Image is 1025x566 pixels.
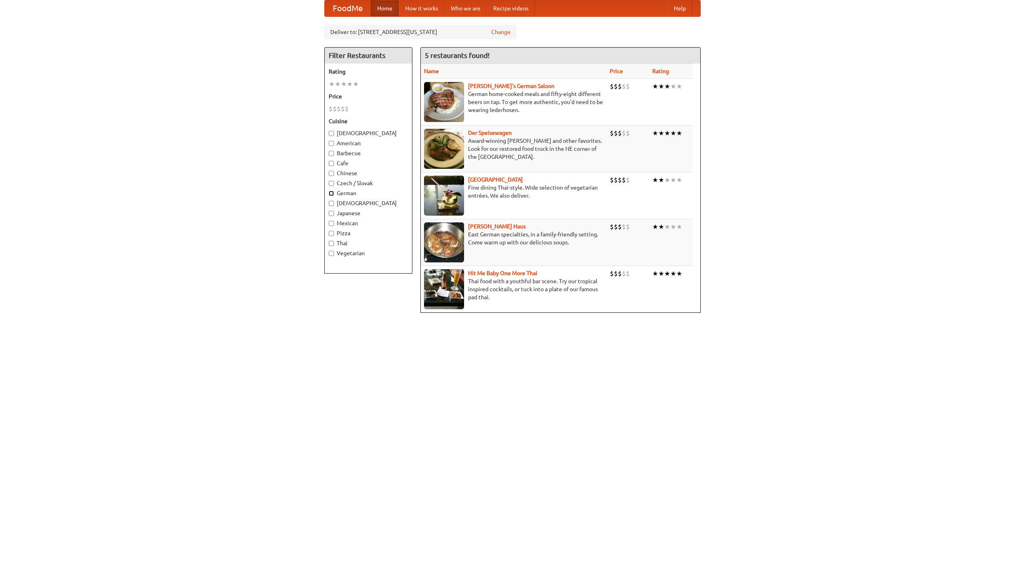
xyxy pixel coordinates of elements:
img: kohlhaus.jpg [424,222,464,262]
input: German [329,191,334,196]
p: Award-winning [PERSON_NAME] and other favorites. Look for our restored food truck in the NE corne... [424,137,603,161]
label: Mexican [329,219,408,227]
li: $ [610,129,614,138]
a: [PERSON_NAME] Haus [468,223,526,230]
input: Japanese [329,211,334,216]
li: $ [622,176,626,184]
li: ★ [652,176,658,184]
a: Who we are [444,0,487,16]
ng-pluralize: 5 restaurants found! [425,52,490,59]
li: $ [337,104,341,113]
li: $ [618,176,622,184]
li: ★ [676,269,682,278]
li: $ [329,104,333,113]
li: $ [622,129,626,138]
li: ★ [658,176,664,184]
input: Czech / Slovak [329,181,334,186]
a: FoodMe [325,0,371,16]
li: $ [610,269,614,278]
li: ★ [676,129,682,138]
p: East German specialties, in a family-friendly setting. Come warm up with our delicious soups. [424,230,603,246]
a: Home [371,0,399,16]
li: ★ [658,222,664,231]
li: ★ [676,82,682,91]
li: $ [614,269,618,278]
li: ★ [652,82,658,91]
img: babythai.jpg [424,269,464,309]
li: $ [345,104,349,113]
li: $ [610,176,614,184]
img: satay.jpg [424,176,464,216]
li: $ [333,104,337,113]
a: Name [424,68,439,74]
li: $ [614,176,618,184]
li: $ [622,82,626,91]
li: $ [618,222,622,231]
a: Rating [652,68,669,74]
li: ★ [658,269,664,278]
a: Der Speisewagen [468,130,512,136]
a: Recipe videos [487,0,535,16]
li: $ [626,82,630,91]
li: $ [614,222,618,231]
li: $ [614,82,618,91]
label: Thai [329,239,408,247]
label: [DEMOGRAPHIC_DATA] [329,199,408,207]
input: Vegetarian [329,251,334,256]
li: $ [626,222,630,231]
li: ★ [353,80,359,88]
li: ★ [341,80,347,88]
h5: Price [329,92,408,100]
li: ★ [652,129,658,138]
li: $ [622,269,626,278]
li: $ [614,129,618,138]
li: ★ [658,129,664,138]
li: ★ [658,82,664,91]
img: speisewagen.jpg [424,129,464,169]
a: Hit Me Baby One More Thai [468,270,537,276]
li: ★ [664,269,670,278]
a: [PERSON_NAME]'s German Saloon [468,83,555,89]
input: Barbecue [329,151,334,156]
li: ★ [329,80,335,88]
li: ★ [670,222,676,231]
label: Czech / Slovak [329,179,408,187]
li: $ [341,104,345,113]
label: Cafe [329,159,408,167]
p: Fine dining Thai-style. Wide selection of vegetarian entrées. We also deliver. [424,184,603,200]
li: $ [618,129,622,138]
input: Cafe [329,161,334,166]
li: ★ [670,82,676,91]
li: $ [626,129,630,138]
input: [DEMOGRAPHIC_DATA] [329,201,334,206]
label: Pizza [329,229,408,237]
li: $ [626,269,630,278]
h5: Cuisine [329,117,408,125]
li: ★ [652,222,658,231]
label: German [329,189,408,197]
input: Mexican [329,221,334,226]
input: American [329,141,334,146]
a: Price [610,68,623,74]
label: Vegetarian [329,249,408,257]
h5: Rating [329,68,408,76]
p: German home-cooked meals and fifty-eight different beers on tap. To get more authentic, you'd nee... [424,90,603,114]
input: Chinese [329,171,334,176]
input: Pizza [329,231,334,236]
label: American [329,139,408,147]
h4: Filter Restaurants [325,48,412,64]
li: ★ [335,80,341,88]
li: ★ [664,82,670,91]
label: [DEMOGRAPHIC_DATA] [329,129,408,137]
input: [DEMOGRAPHIC_DATA] [329,131,334,136]
a: [GEOGRAPHIC_DATA] [468,176,523,183]
li: $ [610,82,614,91]
li: ★ [347,80,353,88]
li: ★ [670,176,676,184]
img: esthers.jpg [424,82,464,122]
